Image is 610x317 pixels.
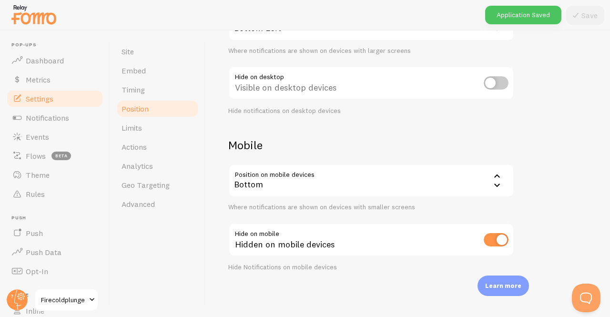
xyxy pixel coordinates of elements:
[228,164,514,197] div: Bottom
[122,161,153,171] span: Analytics
[6,51,104,70] a: Dashboard
[26,151,46,161] span: Flows
[122,47,134,56] span: Site
[116,118,199,137] a: Limits
[26,228,43,238] span: Push
[26,56,64,65] span: Dashboard
[116,80,199,99] a: Timing
[26,306,44,316] span: Inline
[6,262,104,281] a: Opt-In
[26,113,69,123] span: Notifications
[26,170,50,180] span: Theme
[26,247,61,257] span: Push Data
[228,138,514,153] h2: Mobile
[34,288,99,311] a: Firecoldplunge
[116,42,199,61] a: Site
[6,224,104,243] a: Push
[26,132,49,142] span: Events
[122,85,145,94] span: Timing
[572,284,600,312] iframe: Help Scout Beacon - Open
[228,203,514,212] div: Where notifications are shown on devices with smaller screens
[116,137,199,156] a: Actions
[228,263,514,272] div: Hide Notifications on mobile devices
[6,184,104,204] a: Rules
[228,66,514,101] div: Visible on desktop devices
[122,123,142,133] span: Limits
[26,266,48,276] span: Opt-In
[116,156,199,175] a: Analytics
[6,146,104,165] a: Flows beta
[10,2,58,27] img: fomo-relay-logo-orange.svg
[485,6,561,24] div: Application Saved
[6,89,104,108] a: Settings
[26,75,51,84] span: Metrics
[228,47,514,55] div: Where notifications are shown on devices with larger screens
[6,243,104,262] a: Push Data
[26,189,45,199] span: Rules
[6,127,104,146] a: Events
[122,199,155,209] span: Advanced
[116,194,199,214] a: Advanced
[122,142,147,152] span: Actions
[11,42,104,48] span: Pop-ups
[6,165,104,184] a: Theme
[51,152,71,160] span: beta
[116,175,199,194] a: Geo Targeting
[6,70,104,89] a: Metrics
[122,66,146,75] span: Embed
[26,94,53,103] span: Settings
[478,276,529,296] div: Learn more
[116,99,199,118] a: Position
[122,180,170,190] span: Geo Targeting
[11,215,104,221] span: Push
[228,223,514,258] div: Hidden on mobile devices
[41,294,86,306] span: Firecoldplunge
[228,107,514,115] div: Hide notifications on desktop devices
[116,61,199,80] a: Embed
[485,281,521,290] p: Learn more
[122,104,149,113] span: Position
[6,108,104,127] a: Notifications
